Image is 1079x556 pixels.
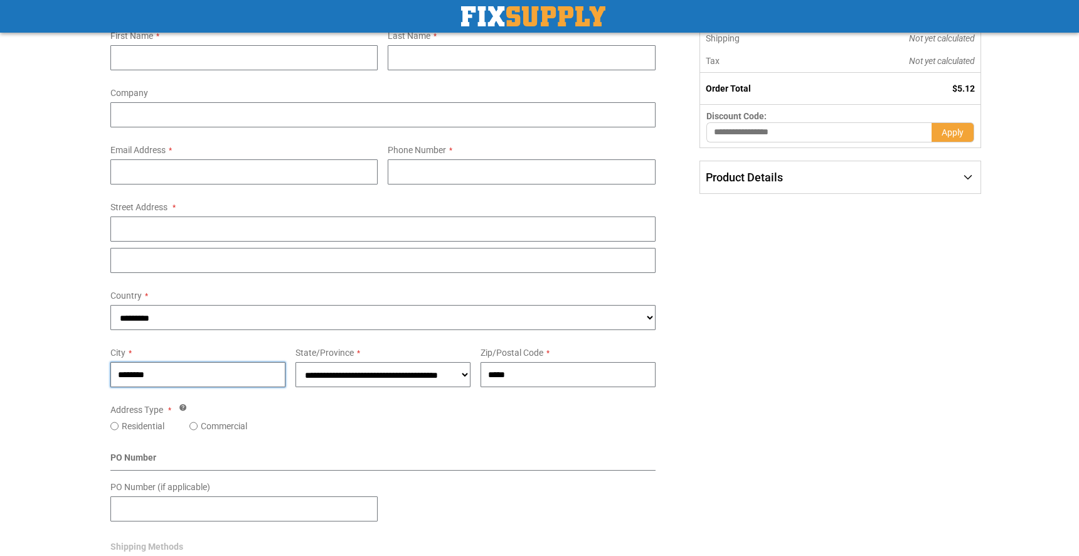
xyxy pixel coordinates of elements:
span: Street Address [110,202,167,212]
span: Shipping [706,33,740,43]
a: store logo [461,6,605,26]
span: Product Details [706,171,783,184]
label: Commercial [201,420,247,432]
label: Residential [122,420,164,432]
button: Apply [932,122,974,142]
img: Fix Industrial Supply [461,6,605,26]
span: Discount Code: [706,111,767,121]
th: Tax [699,50,824,73]
div: PO Number [110,451,656,471]
span: $5.12 [952,83,975,94]
span: PO Number (if applicable) [110,482,210,492]
span: Not yet calculated [909,56,975,66]
strong: Order Total [706,83,751,94]
span: First Name [110,31,153,41]
span: Country [110,291,142,301]
span: Last Name [388,31,430,41]
span: Phone Number [388,145,446,155]
span: Apply [942,127,964,137]
span: Company [110,88,148,98]
span: Zip/Postal Code [481,348,543,358]
span: Email Address [110,145,166,155]
span: Address Type [110,405,163,415]
span: State/Province [295,348,354,358]
span: City [110,348,125,358]
span: Not yet calculated [909,33,975,43]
